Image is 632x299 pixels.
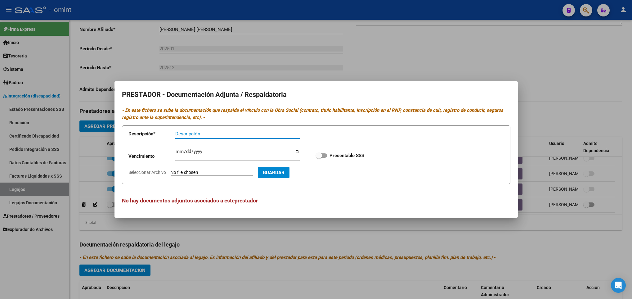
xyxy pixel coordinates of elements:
h2: PRESTADOR - Documentación Adjunta / Respaldatoria [122,89,510,101]
strong: Presentable SSS [329,153,364,158]
span: prestador [235,197,258,204]
div: Open Intercom Messenger [611,278,626,293]
i: - En este fichero se sube la documentación que respalda el vínculo con la Obra Social (contrato, ... [122,107,503,120]
span: Seleccionar Archivo [128,170,166,175]
h3: No hay documentos adjuntos asociados a este [122,197,510,205]
span: Guardar [263,170,285,175]
p: Descripción [128,130,175,138]
p: Vencimiento [128,153,175,160]
button: Guardar [258,167,289,178]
